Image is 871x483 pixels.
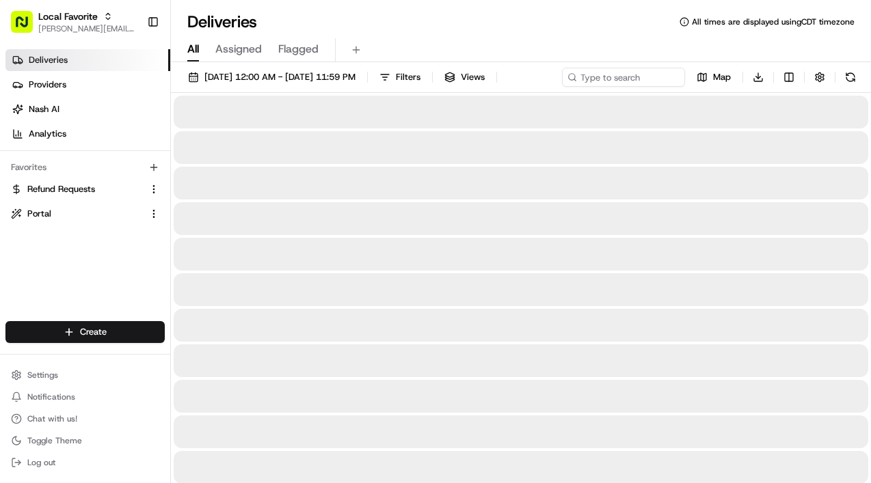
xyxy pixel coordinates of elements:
button: [PERSON_NAME][EMAIL_ADDRESS][DOMAIN_NAME] [38,23,136,34]
button: Notifications [5,387,165,406]
button: Local Favorite [38,10,98,23]
a: Deliveries [5,49,170,71]
span: [DATE] 12:00 AM - [DATE] 11:59 PM [204,71,356,83]
button: Create [5,321,165,343]
span: All times are displayed using CDT timezone [692,16,855,27]
a: Refund Requests [11,183,143,195]
button: Log out [5,453,165,472]
span: Flagged [278,41,319,57]
button: Local Favorite[PERSON_NAME][EMAIL_ADDRESS][DOMAIN_NAME] [5,5,142,38]
span: Views [461,71,485,83]
button: Chat with us! [5,409,165,428]
h1: Deliveries [187,11,257,33]
span: Map [713,71,731,83]
span: Create [80,326,107,338]
button: [DATE] 12:00 AM - [DATE] 11:59 PM [182,68,362,87]
button: Toggle Theme [5,431,165,450]
span: Refund Requests [27,183,95,195]
span: Chat with us! [27,413,77,424]
span: Portal [27,208,51,220]
button: Refresh [841,68,860,87]
a: Portal [11,208,143,220]
span: Notifications [27,391,75,402]
span: Deliveries [29,54,68,66]
span: All [187,41,199,57]
span: Providers [29,79,66,91]
a: Analytics [5,123,170,145]
input: Type to search [562,68,685,87]
button: Filters [373,68,427,87]
a: Providers [5,74,170,96]
button: Map [691,68,737,87]
span: Settings [27,370,58,381]
span: Toggle Theme [27,435,82,446]
span: Nash AI [29,103,59,115]
span: Filters [396,71,420,83]
a: Nash AI [5,98,170,120]
button: Refund Requests [5,178,165,200]
button: Views [438,68,491,87]
span: Assigned [215,41,262,57]
button: Settings [5,365,165,385]
button: Portal [5,203,165,225]
span: Analytics [29,128,66,140]
div: Favorites [5,156,165,178]
span: Log out [27,457,55,468]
